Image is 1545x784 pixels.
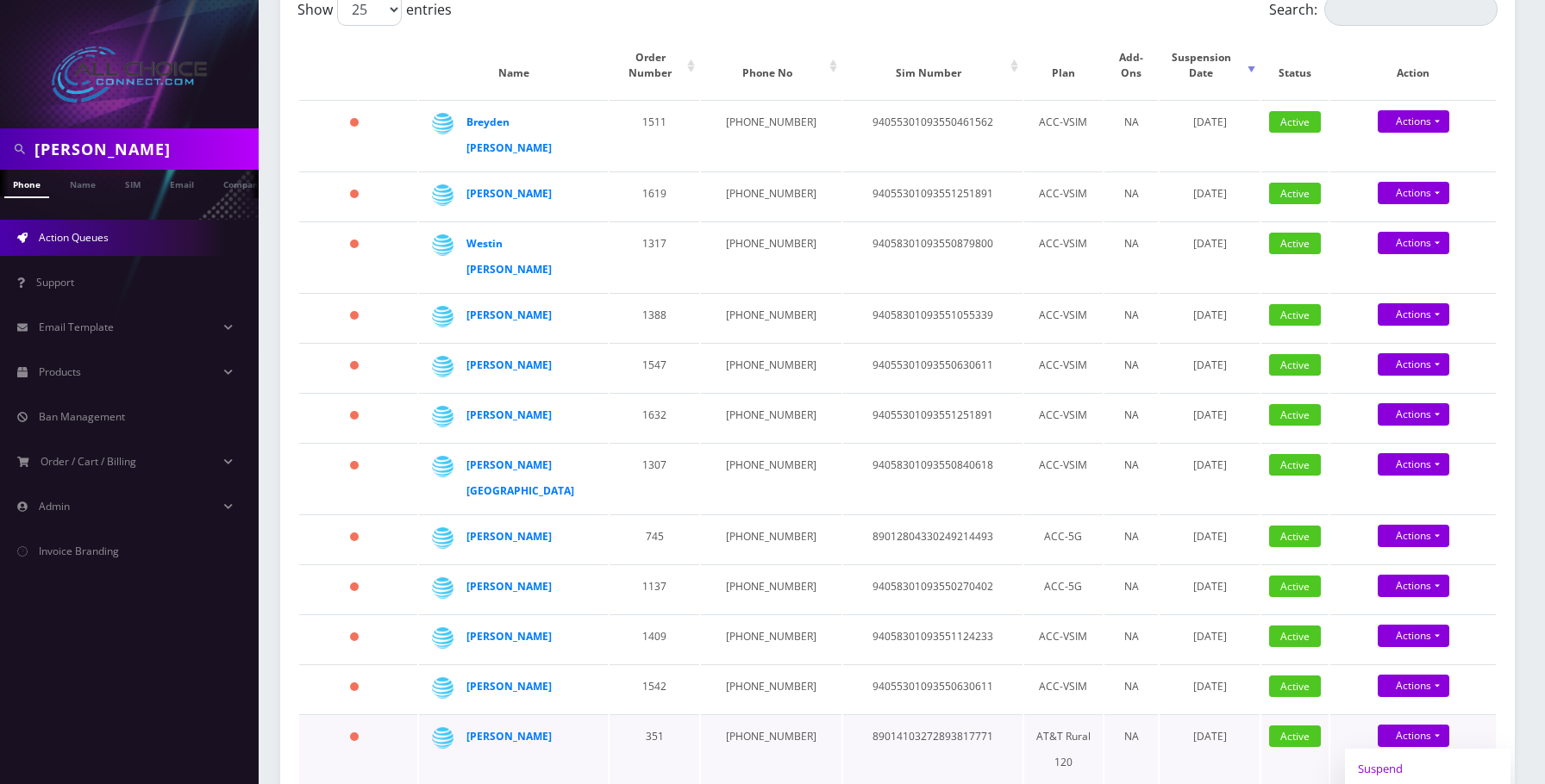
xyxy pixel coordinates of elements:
[1024,33,1103,98] th: Plan
[466,236,552,277] a: Westin [PERSON_NAME]
[1160,564,1260,613] td: [DATE]
[466,629,552,644] a: [PERSON_NAME]
[843,33,1023,98] th: Sim Number: activate to sort column ascending
[701,221,841,291] td: [PHONE_NUMBER]
[843,514,1023,563] td: 89012804330249214493
[610,443,699,513] td: 1307
[466,679,552,694] a: [PERSON_NAME]
[466,529,552,544] a: [PERSON_NAME]
[1024,564,1103,613] td: ACC-5G
[1269,304,1321,326] span: Active
[466,308,552,322] a: [PERSON_NAME]
[1378,525,1449,547] a: Actions
[843,343,1023,391] td: 94055301093550630611
[34,133,254,165] input: Search in Company
[1113,109,1149,135] div: NA
[1113,524,1149,550] div: NA
[843,221,1023,291] td: 94058301093550879800
[610,100,699,170] td: 1511
[701,100,841,170] td: [PHONE_NUMBER]
[701,33,841,98] th: Phone No: activate to sort column ascending
[1378,182,1449,204] a: Actions
[1269,526,1321,547] span: Active
[1378,232,1449,254] a: Actions
[1269,354,1321,376] span: Active
[1024,393,1103,441] td: ACC-VSIM
[419,33,608,98] th: Name
[1269,404,1321,426] span: Active
[466,408,552,422] a: [PERSON_NAME]
[1378,453,1449,476] a: Actions
[116,170,149,196] a: SIM
[1378,675,1449,697] a: Actions
[39,230,109,245] span: Action Queues
[1113,674,1149,700] div: NA
[701,514,841,563] td: [PHONE_NUMBER]
[701,293,841,341] td: [PHONE_NUMBER]
[1345,756,1511,781] a: Suspend
[1160,714,1260,784] td: [DATE]
[466,358,552,372] a: [PERSON_NAME]
[843,293,1023,341] td: 94058301093551055339
[1113,402,1149,428] div: NA
[701,171,841,220] td: [PHONE_NUMBER]
[1024,664,1103,712] td: ACC-VSIM
[1330,33,1496,98] th: Action
[843,564,1023,613] td: 94058301093550270402
[1113,724,1149,750] div: NA
[1024,100,1103,170] td: ACC-VSIM
[39,364,81,379] span: Products
[701,393,841,441] td: [PHONE_NUMBER]
[843,714,1023,784] td: 89014103272893817771
[466,186,552,201] a: [PERSON_NAME]
[1269,233,1321,254] span: Active
[701,614,841,663] td: [PHONE_NUMBER]
[1378,303,1449,326] a: Actions
[1269,183,1321,204] span: Active
[843,614,1023,663] td: 94058301093551124233
[610,171,699,220] td: 1619
[1269,675,1321,697] span: Active
[1378,725,1449,747] a: Actions
[1160,614,1260,663] td: [DATE]
[1104,33,1158,98] th: Add-Ons
[1113,574,1149,600] div: NA
[610,664,699,712] td: 1542
[39,409,125,424] span: Ban Management
[1378,110,1449,133] a: Actions
[701,664,841,712] td: [PHONE_NUMBER]
[215,170,272,196] a: Company
[843,171,1023,220] td: 94055301093551251891
[1378,353,1449,376] a: Actions
[466,457,574,498] a: [PERSON_NAME] [GEOGRAPHIC_DATA]
[466,729,552,744] a: [PERSON_NAME]
[1024,614,1103,663] td: ACC-VSIM
[610,714,699,784] td: 351
[610,514,699,563] td: 745
[610,343,699,391] td: 1547
[39,499,70,513] span: Admin
[610,564,699,613] td: 1137
[1160,393,1260,441] td: [DATE]
[61,170,104,196] a: Name
[161,170,203,196] a: Email
[1160,221,1260,291] td: [DATE]
[610,393,699,441] td: 1632
[4,170,49,198] a: Phone
[843,664,1023,712] td: 94055301093550630611
[1024,221,1103,291] td: ACC-VSIM
[1113,624,1149,650] div: NA
[466,579,552,594] a: [PERSON_NAME]
[1378,625,1449,647] a: Actions
[1160,100,1260,170] td: [DATE]
[1024,171,1103,220] td: ACC-VSIM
